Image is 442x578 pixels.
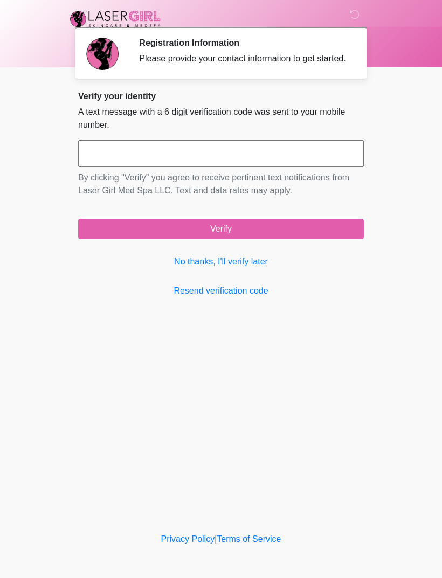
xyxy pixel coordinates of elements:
button: Verify [78,219,364,239]
div: Please provide your contact information to get started. [139,52,348,65]
h2: Registration Information [139,38,348,48]
a: Privacy Policy [161,534,215,544]
a: Resend verification code [78,284,364,297]
img: Agent Avatar [86,38,119,70]
a: Terms of Service [217,534,281,544]
h2: Verify your identity [78,91,364,101]
a: No thanks, I'll verify later [78,255,364,268]
img: Laser Girl Med Spa LLC Logo [67,8,163,30]
p: By clicking "Verify" you agree to receive pertinent text notifications from Laser Girl Med Spa LL... [78,171,364,197]
a: | [215,534,217,544]
p: A text message with a 6 digit verification code was sent to your mobile number. [78,106,364,131]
